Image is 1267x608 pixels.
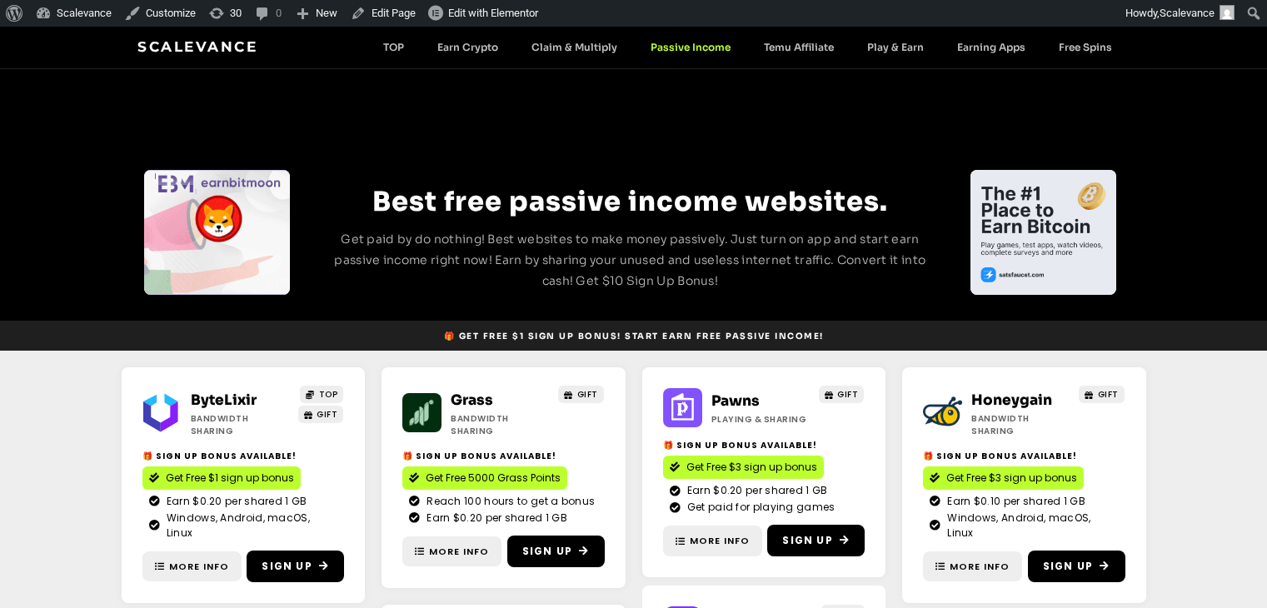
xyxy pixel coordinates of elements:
[970,170,1116,295] div: 1 / 4
[1160,7,1215,19] span: Scalevance
[782,533,832,548] span: Sign Up
[747,41,850,53] a: Temu Affiliate
[819,386,865,403] a: GIFT
[663,456,824,479] a: Get Free $3 sign up bonus
[169,560,229,574] span: More Info
[663,526,762,556] a: More Info
[191,391,257,409] a: ByteLixir
[663,439,865,451] h2: 🎁 Sign Up Bonus Available!
[162,494,307,509] span: Earn $0.20 per shared 1 GB
[422,494,595,509] span: Reach 100 hours to get a bonus
[422,511,567,526] span: Earn $0.20 per shared 1 GB
[683,483,828,498] span: Earn $0.20 per shared 1 GB
[1028,551,1125,582] a: Sign Up
[402,466,567,490] a: Get Free 5000 Grass Points
[319,388,338,401] span: TOP
[515,41,634,53] a: Claim & Multiply
[711,413,812,426] h2: Playing & Sharing
[142,551,242,582] a: More Info
[522,544,572,559] span: Sign Up
[402,536,501,567] a: More Info
[437,326,831,346] a: 🎁 Get Free $1 sign up bonus! Start earn free passive income!
[943,511,1118,541] span: Windows, Android, macOS, Linux
[402,450,605,462] h2: 🎁 Sign Up Bonus Available!
[426,471,561,486] span: Get Free 5000 Grass Points
[1098,388,1119,401] span: GIFT
[971,412,1072,437] h2: Bandwidth Sharing
[767,525,865,556] a: Sign Up
[970,170,1116,295] div: Slides
[923,450,1125,462] h2: 🎁 Sign Up Bonus Available!
[317,408,337,421] span: GIFT
[262,559,312,574] span: Sign Up
[367,41,421,53] a: TOP
[142,466,301,490] a: Get Free $1 sign up bonus
[711,392,760,410] a: Pawns
[137,38,257,55] a: Scalevance
[634,41,747,53] a: Passive Income
[837,388,858,401] span: GIFT
[923,466,1084,490] a: Get Free $3 sign up bonus
[429,545,489,559] span: More Info
[683,500,836,515] span: Get paid for playing games
[300,386,343,403] a: TOP
[444,330,824,342] span: 🎁 Get Free $1 sign up bonus! Start earn free passive income!
[144,170,290,295] div: 1 / 4
[367,41,1129,53] nav: Menu
[144,170,290,295] div: Slides
[322,229,940,292] p: Get paid by do nothing! Best websites to make money passively. Just turn on app and start earn pa...
[690,534,750,548] span: More Info
[558,386,604,403] a: GIFT
[1042,41,1129,53] a: Free Spins
[421,41,515,53] a: Earn Crypto
[162,511,337,541] span: Windows, Android, macOS, Linux
[1043,559,1093,574] span: Sign Up
[946,471,1077,486] span: Get Free $3 sign up bonus
[191,412,292,437] h2: Bandwidth Sharing
[940,41,1042,53] a: Earning Apps
[142,450,345,462] h2: 🎁 Sign Up Bonus Available!
[923,551,1022,582] a: More Info
[247,551,344,582] a: Sign Up
[1079,386,1125,403] a: GIFT
[971,391,1052,409] a: Honeygain
[577,388,598,401] span: GIFT
[322,181,940,222] h2: Best free passive income websites.
[943,494,1085,509] span: Earn $0.10 per shared 1 GB
[448,7,538,19] span: Edit with Elementor
[451,412,551,437] h2: Bandwidth Sharing
[507,536,605,567] a: Sign Up
[451,391,493,409] a: Grass
[298,406,344,423] a: GIFT
[166,471,294,486] span: Get Free $1 sign up bonus
[950,560,1010,574] span: More Info
[850,41,940,53] a: Play & Earn
[686,460,817,475] span: Get Free $3 sign up bonus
